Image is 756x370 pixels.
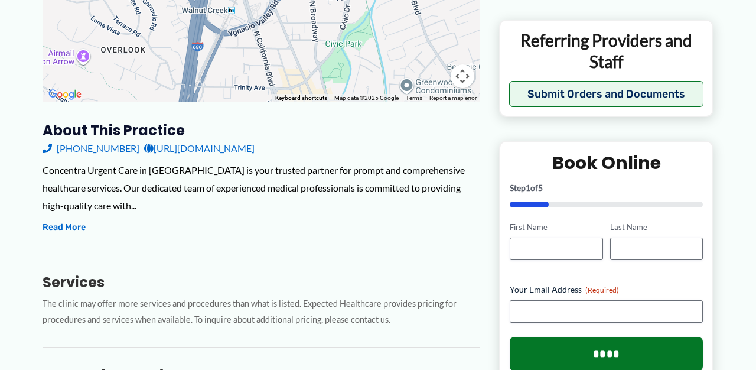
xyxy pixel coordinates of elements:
label: Last Name [610,222,703,233]
a: Open this area in Google Maps (opens a new window) [45,87,84,102]
button: Submit Orders and Documents [509,81,703,107]
button: Map camera controls [451,64,474,88]
div: Concentra Urgent Care in [GEOGRAPHIC_DATA] is your trusted partner for prompt and comprehensive h... [43,161,480,214]
label: Your Email Address [510,283,703,295]
a: [PHONE_NUMBER] [43,139,139,157]
span: (Required) [585,285,619,294]
button: Keyboard shortcuts [275,94,327,102]
span: 5 [538,183,543,193]
p: Step of [510,184,703,192]
label: First Name [510,222,602,233]
a: [URL][DOMAIN_NAME] [144,139,255,157]
h3: About this practice [43,121,480,139]
h3: Services [43,273,480,291]
p: The clinic may offer more services and procedures than what is listed. Expected Healthcare provid... [43,296,480,328]
a: Terms (opens in new tab) [406,95,422,101]
h2: Book Online [510,151,703,174]
span: 1 [526,183,530,193]
img: Google [45,87,84,102]
button: Read More [43,220,86,235]
span: Map data ©2025 Google [334,95,399,101]
a: Report a map error [429,95,477,101]
p: Referring Providers and Staff [509,29,703,72]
